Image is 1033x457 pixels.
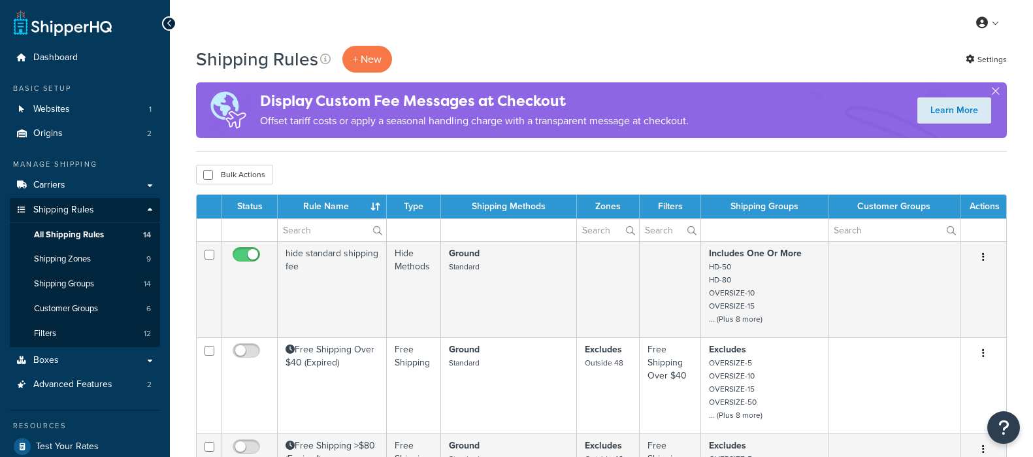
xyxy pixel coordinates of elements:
div: Manage Shipping [10,159,160,170]
td: hide standard shipping fee [278,241,387,337]
th: Rule Name : activate to sort column ascending [278,195,387,218]
a: Shipping Zones 9 [10,247,160,271]
th: Status [222,195,278,218]
li: Origins [10,122,160,146]
a: Filters 12 [10,322,160,346]
small: Standard [449,261,480,273]
strong: Includes One Or More [709,246,802,260]
strong: Excludes [709,343,746,356]
span: 14 [144,279,151,290]
span: Dashboard [33,52,78,63]
strong: Ground [449,343,480,356]
a: Advanced Features 2 [10,373,160,397]
a: Dashboard [10,46,160,70]
strong: Excludes [585,343,622,356]
th: Type [387,195,441,218]
a: Settings [966,50,1007,69]
span: Carriers [33,180,65,191]
input: Search [577,219,639,241]
p: Offset tariff costs or apply a seasonal handling charge with a transparent message at checkout. [260,112,689,130]
a: Shipping Groups 14 [10,272,160,296]
small: HD-50 HD-80 OVERSIZE-10 OVERSIZE-15 ... (Plus 8 more) [709,261,762,325]
button: Bulk Actions [196,165,272,184]
li: Shipping Rules [10,198,160,347]
li: Websites [10,97,160,122]
small: OVERSIZE-5 OVERSIZE-10 OVERSIZE-15 OVERSIZE-50 ... (Plus 8 more) [709,357,762,421]
a: Customer Groups 6 [10,297,160,321]
p: + New [342,46,392,73]
input: Search [828,219,960,241]
li: All Shipping Rules [10,223,160,247]
strong: Ground [449,246,480,260]
td: Free Shipping Over $40 [640,337,702,433]
span: All Shipping Rules [34,229,104,241]
span: 6 [146,303,151,314]
li: Customer Groups [10,297,160,321]
div: Basic Setup [10,83,160,94]
a: ShipperHQ Home [14,10,112,36]
span: Shipping Zones [34,254,91,265]
h1: Shipping Rules [196,46,318,72]
a: All Shipping Rules 14 [10,223,160,247]
td: Free Shipping Over $40 (Expired) [278,337,387,433]
span: 14 [143,229,151,241]
td: Hide Methods [387,241,441,337]
li: Filters [10,322,160,346]
span: 1 [149,104,152,115]
li: Advanced Features [10,373,160,397]
th: Filters [640,195,702,218]
td: Free Shipping [387,337,441,433]
button: Open Resource Center [987,411,1020,444]
span: 12 [144,328,151,339]
input: Search [278,219,386,241]
li: Shipping Zones [10,247,160,271]
th: Shipping Methods [441,195,577,218]
a: Boxes [10,348,160,373]
span: Advanced Features [33,379,112,390]
div: Resources [10,420,160,432]
th: Customer Groups [828,195,960,218]
span: Test Your Rates [36,441,99,452]
img: duties-banner-06bc72dcb5fe05cb3f9472aba00be2ae8eb53ab6f0d8bb03d382ba314ac3c341.png [196,82,260,138]
span: 2 [147,128,152,139]
span: Filters [34,328,56,339]
span: Shipping Groups [34,279,94,290]
th: Actions [960,195,1006,218]
input: Search [640,219,701,241]
th: Zones [577,195,640,218]
a: Learn More [917,97,991,124]
small: Standard [449,357,480,369]
a: Origins 2 [10,122,160,146]
h4: Display Custom Fee Messages at Checkout [260,90,689,112]
span: Websites [33,104,70,115]
th: Shipping Groups [701,195,828,218]
a: Carriers [10,173,160,197]
small: Outside 48 [585,357,623,369]
strong: Excludes [585,439,622,452]
span: Customer Groups [34,303,98,314]
span: Origins [33,128,63,139]
a: Websites 1 [10,97,160,122]
span: Shipping Rules [33,205,94,216]
a: Shipping Rules [10,198,160,222]
strong: Excludes [709,439,746,452]
span: 9 [146,254,151,265]
span: 2 [147,379,152,390]
strong: Ground [449,439,480,452]
li: Shipping Groups [10,272,160,296]
span: Boxes [33,355,59,366]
